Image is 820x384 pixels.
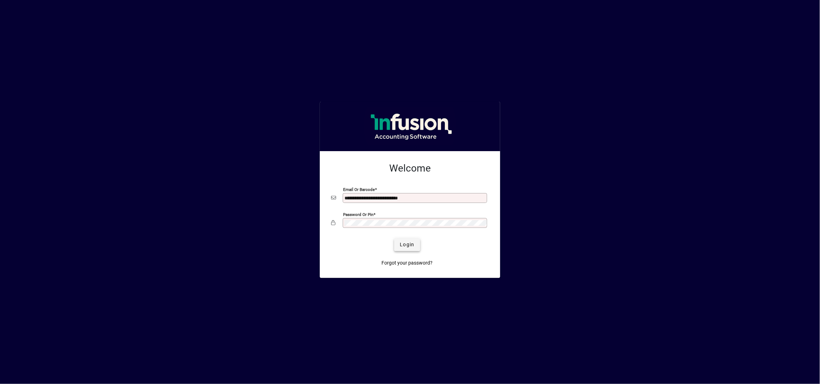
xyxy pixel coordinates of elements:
[394,239,420,251] button: Login
[343,212,373,217] mat-label: Password or Pin
[331,162,489,174] h2: Welcome
[379,257,436,270] a: Forgot your password?
[382,259,433,267] span: Forgot your password?
[400,241,414,248] span: Login
[343,187,375,192] mat-label: Email or Barcode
